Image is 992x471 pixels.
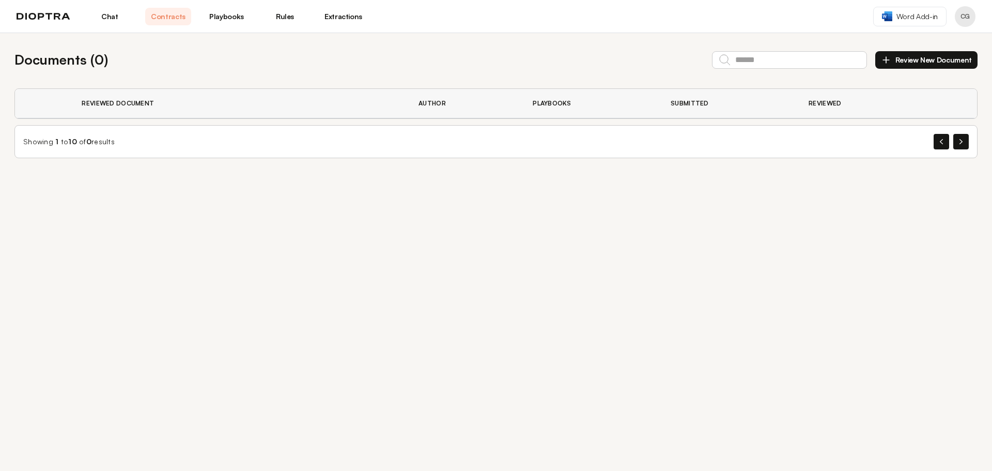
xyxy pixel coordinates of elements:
div: Showing to of results [23,136,115,147]
a: Extractions [320,8,366,25]
a: Playbooks [204,8,250,25]
th: Submitted [658,89,796,118]
a: Rules [262,8,308,25]
a: Word Add-in [873,7,947,26]
button: Previous [934,134,949,149]
button: Next [953,134,969,149]
th: Reviewed Document [69,89,406,118]
h2: Documents ( 0 ) [14,50,108,70]
th: Playbooks [520,89,658,118]
a: Contracts [145,8,191,25]
a: Chat [87,8,133,25]
span: 0 [86,137,91,146]
span: Word Add-in [896,11,938,22]
button: Profile menu [955,6,975,27]
span: 1 [55,137,58,146]
span: 10 [68,137,77,146]
button: Review New Document [875,51,978,69]
th: Author [406,89,520,118]
th: Reviewed [796,89,922,118]
img: word [882,11,892,21]
img: logo [17,13,70,20]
